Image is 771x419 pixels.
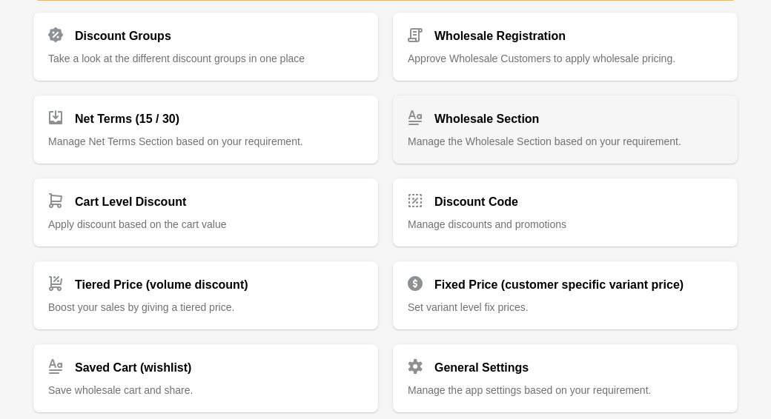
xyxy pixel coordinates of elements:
[48,384,193,396] span: Save wholesale cart and share.
[48,301,234,313] span: Boost your sales by giving a tiered price.
[434,359,529,377] h2: General Settings
[48,218,227,230] span: Apply discount based on the cart value
[434,27,566,45] h2: Wholesale Registration
[434,193,518,211] h2: Discount Code
[434,276,684,294] h2: Fixed Price (customer specific variant price)
[408,218,566,230] span: Manage discounts and promotions
[48,53,305,64] span: Take a look at the different discount groups in one place
[408,384,651,396] span: Manage the app settings based on your requirement.
[75,27,171,45] h2: Discount Groups
[408,301,529,313] span: Set variant level fix prices.
[408,53,675,64] span: Approve Wholesale Customers to apply wholesale pricing.
[48,135,303,147] span: Manage Net Terms Section based on your requirement.
[434,110,539,128] h2: Wholesale Section
[75,110,179,128] h2: Net Terms (15 / 30)
[75,193,186,211] h2: Cart Level Discount
[408,135,681,147] span: Manage the Wholesale Section based on your requirement.
[75,359,191,377] h2: Saved Cart (wishlist)
[75,276,248,294] h2: Tiered Price (volume discount)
